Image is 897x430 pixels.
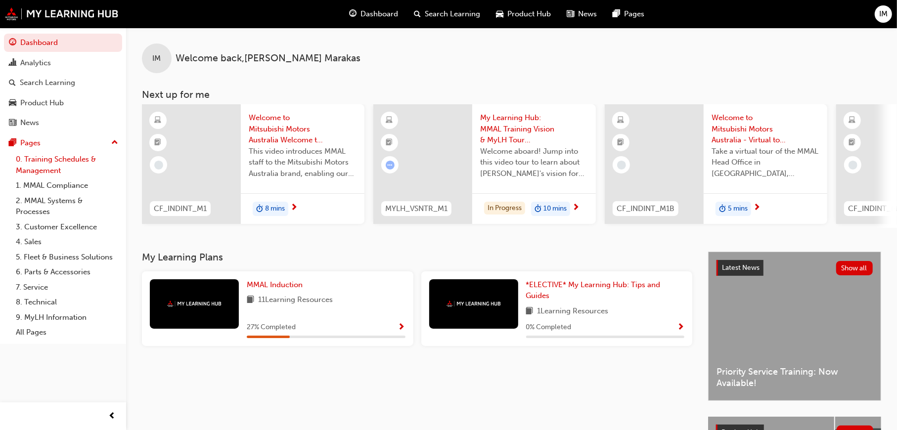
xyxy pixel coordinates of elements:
[507,8,551,20] span: Product Hub
[618,136,625,149] span: booktick-icon
[256,203,263,215] span: duration-icon
[247,280,303,289] span: MMAL Induction
[9,79,16,87] span: search-icon
[4,114,122,132] a: News
[559,4,605,24] a: news-iconNews
[618,114,625,127] span: learningResourceType_ELEARNING-icon
[247,322,296,333] span: 27 % Completed
[20,77,75,88] div: Search Learning
[247,294,254,306] span: book-icon
[849,161,857,170] span: learningRecordVerb_NONE-icon
[176,53,360,64] span: Welcome back , [PERSON_NAME] Marakas
[605,4,652,24] a: pages-iconPages
[728,203,748,215] span: 5 mins
[265,203,285,215] span: 8 mins
[111,136,118,149] span: up-icon
[526,280,661,301] span: *ELECTIVE* My Learning Hub: Tips and Guides
[4,134,122,152] button: Pages
[20,117,39,129] div: News
[12,219,122,235] a: 3. Customer Excellence
[712,146,819,179] span: Take a virtual tour of the MMAL Head Office in [GEOGRAPHIC_DATA], [GEOGRAPHIC_DATA].
[708,252,881,401] a: Latest NewsShow allPriority Service Training: Now Available!
[9,59,16,68] span: chart-icon
[480,112,588,146] span: My Learning Hub: MMAL Training Vision & MyLH Tour (Elective)
[9,119,16,128] span: news-icon
[360,8,398,20] span: Dashboard
[12,280,122,295] a: 7. Service
[398,323,405,332] span: Show Progress
[142,104,364,224] a: CF_INDINT_M1Welcome to Mitsubishi Motors Australia Welcome to Mitsubishi Motors Australia - Video...
[567,8,574,20] span: news-icon
[717,260,873,276] a: Latest NewsShow all
[414,8,421,20] span: search-icon
[386,114,393,127] span: learningResourceType_ELEARNING-icon
[290,204,298,213] span: next-icon
[154,161,163,170] span: learningRecordVerb_NONE-icon
[526,305,534,318] span: book-icon
[154,203,207,215] span: CF_INDINT_M1
[12,264,122,280] a: 6. Parts & Accessories
[155,114,162,127] span: learningResourceType_ELEARNING-icon
[385,203,448,215] span: MYLH_VSNTR_M1
[624,8,644,20] span: Pages
[722,263,760,272] span: Latest News
[538,305,609,318] span: 1 Learning Resources
[398,321,405,334] button: Show Progress
[9,39,16,47] span: guage-icon
[155,136,162,149] span: booktick-icon
[4,94,122,112] a: Product Hub
[4,34,122,52] a: Dashboard
[572,204,580,213] span: next-icon
[447,301,501,307] img: mmal
[12,193,122,219] a: 2. MMAL Systems & Processes
[9,139,16,148] span: pages-icon
[849,114,856,127] span: learningResourceType_ELEARNING-icon
[9,99,16,108] span: car-icon
[20,137,41,149] div: Pages
[12,250,122,265] a: 5. Fleet & Business Solutions
[484,202,525,215] div: In Progress
[258,294,333,306] span: 11 Learning Resources
[617,203,674,215] span: CF_INDINT_M1B
[526,322,572,333] span: 0 % Completed
[12,325,122,340] a: All Pages
[712,112,819,146] span: Welcome to Mitsubishi Motors Australia - Virtual tour video for all MMAL staff
[879,8,888,20] span: IM
[109,410,116,423] span: prev-icon
[349,8,357,20] span: guage-icon
[249,112,357,146] span: Welcome to Mitsubishi Motors Australia Welcome to Mitsubishi Motors Australia - Video (MMAL Induc...
[677,321,684,334] button: Show Progress
[142,252,692,263] h3: My Learning Plans
[373,104,596,224] a: MYLH_VSNTR_M1My Learning Hub: MMAL Training Vision & MyLH Tour (Elective)Welcome aboard! Jump int...
[613,8,620,20] span: pages-icon
[4,74,122,92] a: Search Learning
[4,32,122,134] button: DashboardAnalyticsSearch LearningProduct HubNews
[617,161,626,170] span: learningRecordVerb_NONE-icon
[20,57,51,69] div: Analytics
[406,4,488,24] a: search-iconSearch Learning
[849,136,856,149] span: booktick-icon
[488,4,559,24] a: car-iconProduct Hub
[717,366,873,388] span: Priority Service Training: Now Available!
[677,323,684,332] span: Show Progress
[753,204,761,213] span: next-icon
[12,178,122,193] a: 1. MMAL Compliance
[153,53,161,64] span: IM
[836,261,873,275] button: Show all
[425,8,480,20] span: Search Learning
[341,4,406,24] a: guage-iconDashboard
[20,97,64,109] div: Product Hub
[4,54,122,72] a: Analytics
[12,234,122,250] a: 4. Sales
[247,279,307,291] a: MMAL Induction
[719,203,726,215] span: duration-icon
[605,104,827,224] a: CF_INDINT_M1BWelcome to Mitsubishi Motors Australia - Virtual tour video for all MMAL staffTake a...
[386,136,393,149] span: booktick-icon
[5,7,119,20] img: mmal
[12,295,122,310] a: 8. Technical
[578,8,597,20] span: News
[875,5,892,23] button: IM
[496,8,503,20] span: car-icon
